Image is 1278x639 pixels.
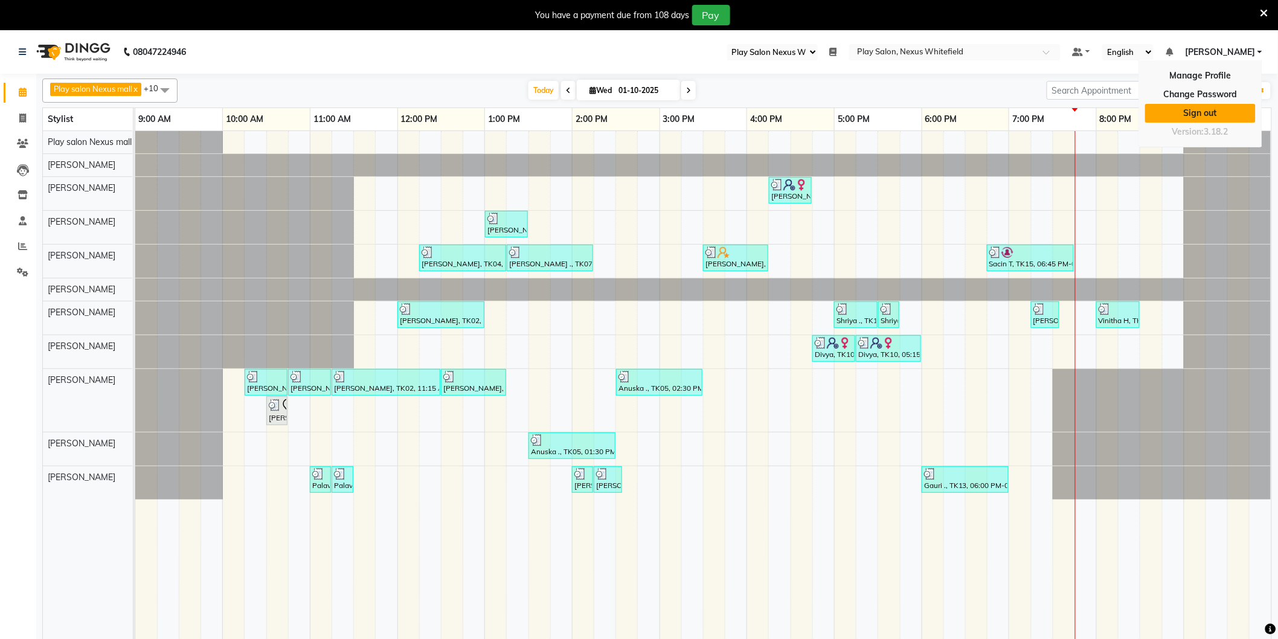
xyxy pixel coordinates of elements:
[536,9,690,22] div: You have a payment due from 108 days
[311,468,330,491] div: Palavi P, TK06, 11:00 AM-11:15 AM, Brightening Wax Full Arms
[310,111,354,128] a: 11:00 AM
[1047,81,1152,100] input: Search Appointment
[1032,303,1058,326] div: [PERSON_NAME] ., TK16, 07:15 PM-07:35 PM, Threading EB,UL
[486,213,527,236] div: [PERSON_NAME], TK02, 01:00 PM-01:30 PM, FUSIO-DOSE PLUS RITUAL- 30 MIN
[660,111,698,128] a: 3:00 PM
[835,111,873,128] a: 5:00 PM
[48,182,115,193] span: [PERSON_NAME]
[54,84,132,94] span: Play salon Nexus mall
[246,371,286,394] div: [PERSON_NAME] ., TK09, 10:15 AM-10:45 AM, Hair Cut [DEMOGRAPHIC_DATA] (Head Stylist)
[133,35,186,69] b: 08047224946
[48,284,115,295] span: [PERSON_NAME]
[835,303,876,326] div: Shriya ., TK12, 05:00 PM-05:30 PM, Head Message
[508,246,592,269] div: [PERSON_NAME] ., TK07, 01:15 PM-02:15 PM, Hair Cut Men (Senior stylist)
[617,371,701,394] div: Anuska ., TK05, 02:30 PM-03:30 PM, Head Shave,[PERSON_NAME] Shave
[595,468,621,491] div: [PERSON_NAME] P, TK11, 02:15 PM-02:35 PM, FOOT MASSAGE 20 MIN
[333,371,439,394] div: [PERSON_NAME], TK02, 11:15 AM-12:30 PM, SYMBIOSE ANTI-DANDRUFF RITUAL - 75 MIN MEN
[442,371,505,394] div: [PERSON_NAME], TK02, 12:30 PM-01:15 PM, Hair Cut Men (Senior stylist)
[48,472,115,483] span: [PERSON_NAME]
[1145,85,1256,104] a: Change Password
[528,81,559,100] span: Today
[988,246,1073,269] div: Sacin T, TK15, 06:45 PM-07:45 PM, Hair Cut Men (Director)
[1145,66,1256,85] a: Manage Profile
[48,159,115,170] span: [PERSON_NAME]
[770,179,811,202] div: [PERSON_NAME], TK10, 04:15 PM-04:45 PM, Blowdry without shampoo -Long
[48,341,115,352] span: [PERSON_NAME]
[48,250,115,261] span: [PERSON_NAME]
[1009,111,1047,128] a: 7:00 PM
[31,35,114,69] img: logo
[144,83,167,93] span: +10
[530,434,614,457] div: Anuska ., TK05, 01:30 PM-02:30 PM, Hair Cut [DEMOGRAPHIC_DATA] (Head Stylist)
[923,468,1007,491] div: Gauri ., TK13, 06:00 PM-07:00 PM, Classic pedicure,Threading-Eye Brow Shaping,Threading-Forhead
[1145,123,1256,141] div: Version:3.18.2
[48,216,115,227] span: [PERSON_NAME]
[268,398,286,423] div: [PERSON_NAME] ., TK01, 10:30 AM-10:45 AM, Hair Cut [DEMOGRAPHIC_DATA] (Senior Stylist),FUSIO-DOSE...
[857,337,920,360] div: Divya, TK10, 05:15 PM-06:00 PM, Gel Nail Polish Application,Polish Application
[289,371,330,394] div: [PERSON_NAME] ., TK09, 10:45 AM-11:15 AM, FUSIO-DOSE PLUS RITUAL- 30 MIN
[879,303,898,326] div: Shriya ., TK12, 05:30 PM-05:45 PM, Shampoo and conditioner [KERASTASE] Medium
[135,111,174,128] a: 9:00 AM
[132,84,138,94] a: x
[1097,303,1138,326] div: Vinitha H, TK14, 08:00 PM-08:30 PM, Gel Nail Polish Application
[1185,46,1255,59] span: [PERSON_NAME]
[420,246,505,269] div: [PERSON_NAME], TK04, 12:15 PM-01:15 PM, Hair Cut [DEMOGRAPHIC_DATA] (Head Stylist)
[48,438,115,449] span: [PERSON_NAME]
[48,114,73,124] span: Stylist
[922,111,960,128] a: 6:00 PM
[692,5,730,25] button: Pay
[398,111,441,128] a: 12:00 PM
[615,82,675,100] input: 2025-10-01
[48,307,115,318] span: [PERSON_NAME]
[747,111,785,128] a: 4:00 PM
[399,303,483,326] div: [PERSON_NAME], TK02, 12:00 PM-01:00 PM, Classic pedicure
[1145,104,1256,123] a: Sign out
[586,86,615,95] span: Wed
[1097,111,1135,128] a: 8:00 PM
[48,136,132,147] span: Play salon Nexus mall
[48,374,115,385] span: [PERSON_NAME]
[333,468,352,491] div: Palavi P, TK06, 11:15 AM-11:30 AM, 3G Under Arms
[223,111,266,128] a: 10:00 AM
[485,111,523,128] a: 1:00 PM
[573,468,592,491] div: [PERSON_NAME] P, TK11, 02:00 PM-02:15 PM, Cut & file
[704,246,767,269] div: [PERSON_NAME], TK03, 03:30 PM-04:15 PM, Shampoo and Conditioner [KERASTASE] Long
[814,337,854,360] div: Divya, TK10, 04:45 PM-05:15 PM, Gel Nail Polish Application
[573,111,611,128] a: 2:00 PM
